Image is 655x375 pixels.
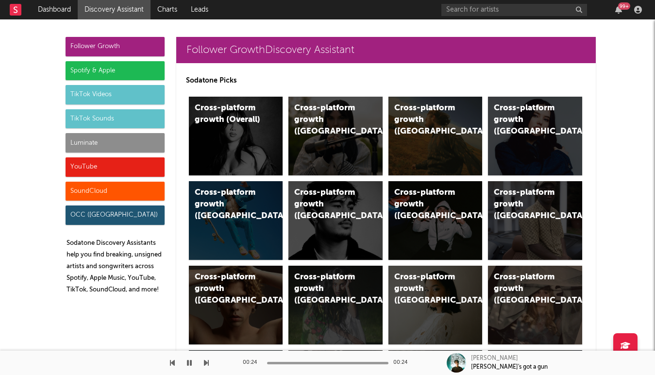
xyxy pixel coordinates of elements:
[66,157,165,177] div: YouTube
[189,181,283,260] a: Cross-platform growth ([GEOGRAPHIC_DATA])
[471,354,518,363] div: [PERSON_NAME]
[471,363,548,372] div: [PERSON_NAME]'s got a gun
[393,357,413,369] div: 00:24
[494,187,560,222] div: Cross-platform growth ([GEOGRAPHIC_DATA])
[294,102,360,137] div: Cross-platform growth ([GEOGRAPHIC_DATA])
[189,97,283,175] a: Cross-platform growth (Overall)
[615,6,622,14] button: 99+
[66,37,165,56] div: Follower Growth
[66,85,165,104] div: TikTok Videos
[488,266,582,344] a: Cross-platform growth ([GEOGRAPHIC_DATA])
[388,97,483,175] a: Cross-platform growth ([GEOGRAPHIC_DATA])
[288,181,383,260] a: Cross-platform growth ([GEOGRAPHIC_DATA])
[186,75,586,86] p: Sodatone Picks
[618,2,630,10] div: 99 +
[388,181,483,260] a: Cross-platform growth ([GEOGRAPHIC_DATA]/GSA)
[441,4,587,16] input: Search for artists
[66,133,165,153] div: Luminate
[494,102,560,137] div: Cross-platform growth ([GEOGRAPHIC_DATA])
[189,266,283,344] a: Cross-platform growth ([GEOGRAPHIC_DATA])
[195,187,261,222] div: Cross-platform growth ([GEOGRAPHIC_DATA])
[388,266,483,344] a: Cross-platform growth ([GEOGRAPHIC_DATA])
[67,238,165,296] p: Sodatone Discovery Assistants help you find breaking, unsigned artists and songwriters across Spo...
[288,97,383,175] a: Cross-platform growth ([GEOGRAPHIC_DATA])
[394,102,460,137] div: Cross-platform growth ([GEOGRAPHIC_DATA])
[243,357,262,369] div: 00:24
[494,272,560,307] div: Cross-platform growth ([GEOGRAPHIC_DATA])
[66,61,165,81] div: Spotify & Apple
[394,272,460,307] div: Cross-platform growth ([GEOGRAPHIC_DATA])
[66,109,165,129] div: TikTok Sounds
[195,272,261,307] div: Cross-platform growth ([GEOGRAPHIC_DATA])
[294,187,360,222] div: Cross-platform growth ([GEOGRAPHIC_DATA])
[394,187,460,222] div: Cross-platform growth ([GEOGRAPHIC_DATA]/GSA)
[66,205,165,225] div: OCC ([GEOGRAPHIC_DATA])
[488,181,582,260] a: Cross-platform growth ([GEOGRAPHIC_DATA])
[488,97,582,175] a: Cross-platform growth ([GEOGRAPHIC_DATA])
[176,37,596,63] a: Follower GrowthDiscovery Assistant
[66,182,165,201] div: SoundCloud
[294,272,360,307] div: Cross-platform growth ([GEOGRAPHIC_DATA])
[195,102,261,126] div: Cross-platform growth (Overall)
[288,266,383,344] a: Cross-platform growth ([GEOGRAPHIC_DATA])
